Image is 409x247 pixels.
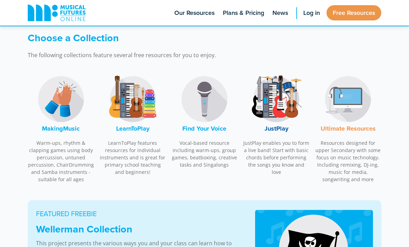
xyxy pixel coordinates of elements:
[28,51,298,59] p: The following collections feature several free resources for you to enjoy.
[243,70,310,179] a: JustPlay LogoJustPlay JustPlay enables you to form a live band! Start with basic chords before pe...
[322,73,374,125] img: Music Technology Logo
[315,70,381,187] a: Music Technology LogoUltimate Resources Resources designed for upper Secondary with some focus on...
[327,5,381,20] a: Free Resources
[42,124,80,133] font: MakingMusic
[28,32,298,44] h3: Choose a Collection
[99,70,166,179] a: LearnToPlay LogoLearnToPlay LearnToPlay features resources for individual instruments and is grea...
[303,8,320,18] span: Log in
[223,8,264,18] span: Plans & Pricing
[171,70,238,172] a: Find Your Voice LogoFind Your Voice Vocal-based resource including warm-ups, group games, beatbox...
[174,8,215,18] span: Our Resources
[28,139,94,183] p: Warm-ups, rhythm & clapping games using body percussion, untuned percussion, ChairDrumming and Sa...
[28,70,94,187] a: MakingMusic LogoMakingMusic Warm-ups, rhythm & clapping games using body percussion, untuned perc...
[36,222,132,236] strong: Wellerman Collection
[272,8,288,18] span: News
[315,139,381,183] p: Resources designed for upper Secondary with some focus on music technology. Including remixing, D...
[250,73,302,125] img: JustPlay Logo
[182,124,226,133] font: Find Your Voice
[35,73,87,125] img: MakingMusic Logo
[99,139,166,176] p: LearnToPlay features resources for individual instruments and is great for primary school teachin...
[116,124,149,133] font: LearnToPlay
[179,73,230,125] img: Find Your Voice Logo
[264,124,288,133] font: JustPlay
[36,209,238,219] p: FEATURED FREEBIE
[321,124,376,133] font: Ultimate Resources
[243,139,310,176] p: JustPlay enables you to form a live band! Start with basic chords before performing the songs you...
[107,73,159,125] img: LearnToPlay Logo
[171,139,238,168] p: Vocal-based resource including warm-ups, group games, beatboxing, creative tasks and Singalongs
